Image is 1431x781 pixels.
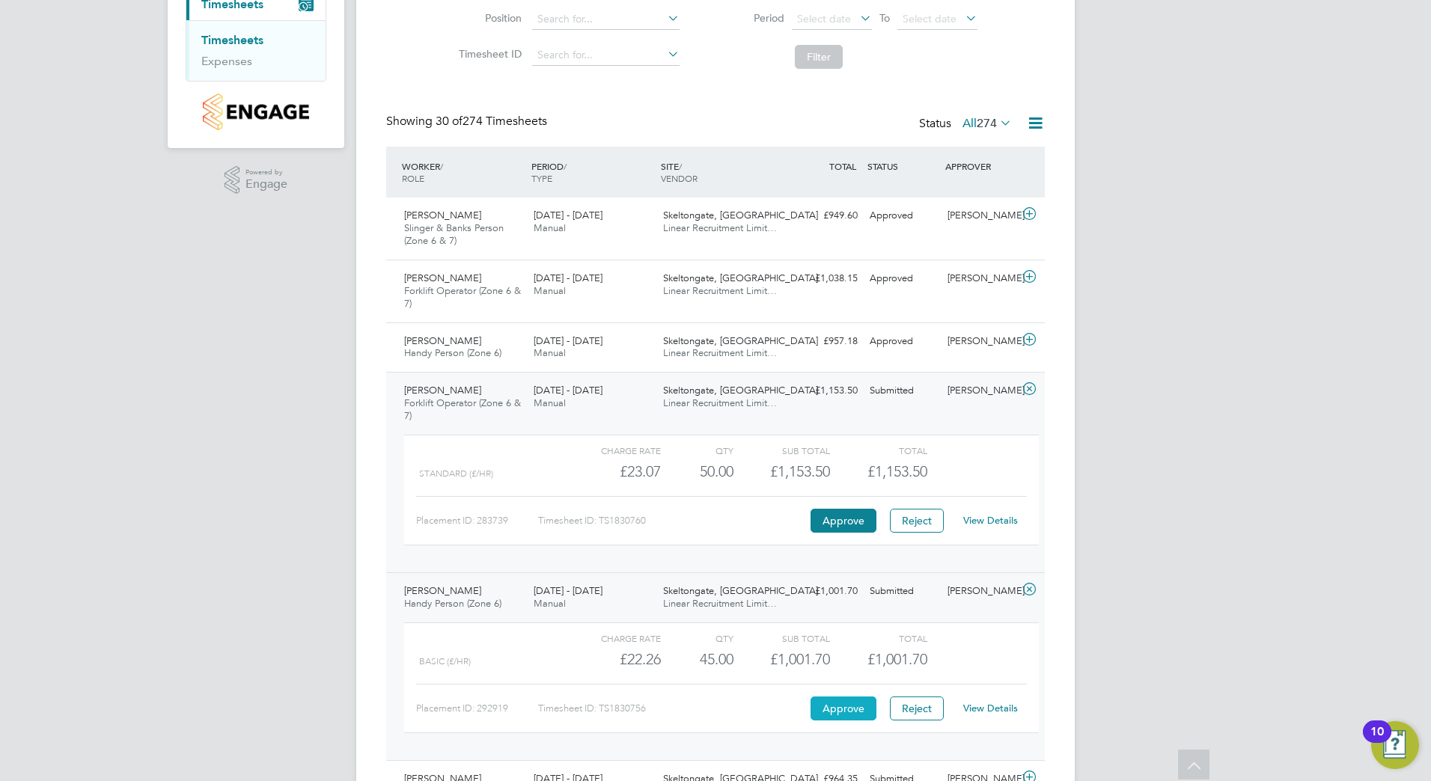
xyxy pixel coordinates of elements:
input: Search for... [532,45,680,66]
div: £22.26 [564,647,661,672]
input: Search for... [532,9,680,30]
div: Approved [864,329,942,354]
label: Timesheet ID [454,47,522,61]
div: STATUS [864,153,942,180]
span: / [679,160,682,172]
span: Skeltongate, [GEOGRAPHIC_DATA] [663,209,818,221]
div: [PERSON_NAME] [942,266,1019,291]
div: £1,153.50 [786,379,864,403]
div: £949.60 [786,203,864,228]
div: £1,153.50 [733,459,830,484]
div: Total [830,629,927,647]
a: View Details [963,514,1018,527]
span: Skeltongate, [GEOGRAPHIC_DATA] [663,384,818,396]
div: QTY [661,629,733,647]
button: Approve [811,696,876,720]
span: [PERSON_NAME] [404,384,481,396]
span: Standard (£/HR) [419,468,493,479]
span: Handy Person (Zone 6) [404,597,501,610]
span: Linear Recruitment Limit… [663,597,777,610]
span: TYPE [531,172,552,184]
div: Sub Total [733,441,830,459]
div: Timesheet ID: TS1830760 [538,509,807,533]
span: Skeltongate, [GEOGRAPHIC_DATA] [663,584,818,597]
span: Skeltongate, [GEOGRAPHIC_DATA] [663,334,818,347]
span: BASIC (£/HR) [419,656,471,667]
button: Reject [890,509,944,533]
a: Expenses [201,54,252,68]
div: £23.07 [564,459,661,484]
div: [PERSON_NAME] [942,579,1019,604]
span: Manual [534,597,566,610]
span: Manual [534,346,566,359]
div: PERIOD [528,153,657,192]
span: [PERSON_NAME] [404,272,481,284]
a: Powered byEngage [225,166,288,195]
div: Charge rate [564,629,661,647]
span: 274 Timesheets [436,114,547,129]
span: 274 [977,116,997,131]
span: Handy Person (Zone 6) [404,346,501,359]
span: [DATE] - [DATE] [534,209,602,221]
span: ROLE [402,172,424,184]
div: [PERSON_NAME] [942,329,1019,354]
div: Total [830,441,927,459]
div: 10 [1370,732,1384,751]
div: QTY [661,441,733,459]
span: [PERSON_NAME] [404,334,481,347]
label: All [962,116,1012,131]
span: Linear Recruitment Limit… [663,346,777,359]
div: Placement ID: 292919 [416,696,538,720]
label: Position [454,11,522,25]
div: Charge rate [564,441,661,459]
span: Manual [534,396,566,409]
div: [PERSON_NAME] [942,379,1019,403]
div: 50.00 [661,459,733,484]
div: 45.00 [661,647,733,672]
div: Submitted [864,379,942,403]
div: Submitted [864,579,942,604]
span: Linear Recruitment Limit… [663,396,777,409]
div: £1,001.70 [733,647,830,672]
button: Filter [795,45,843,69]
div: Status [919,114,1015,135]
span: Skeltongate, [GEOGRAPHIC_DATA] [663,272,818,284]
span: [DATE] - [DATE] [534,334,602,347]
span: Linear Recruitment Limit… [663,221,777,234]
img: countryside-properties-logo-retina.png [203,94,308,130]
div: £1,001.70 [786,579,864,604]
span: 30 of [436,114,463,129]
div: Sub Total [733,629,830,647]
span: [PERSON_NAME] [404,584,481,597]
a: View Details [963,702,1018,714]
span: Select date [797,12,851,25]
a: Go to home page [186,94,326,130]
div: £957.18 [786,329,864,354]
span: To [875,8,894,28]
span: £1,153.50 [867,462,927,480]
span: Powered by [245,166,287,179]
span: [DATE] - [DATE] [534,384,602,396]
div: Placement ID: 283739 [416,509,538,533]
label: Period [717,11,784,25]
span: [PERSON_NAME] [404,209,481,221]
span: / [440,160,443,172]
button: Approve [811,509,876,533]
span: Linear Recruitment Limit… [663,284,777,297]
div: Showing [386,114,550,129]
span: Select date [903,12,956,25]
span: Forklift Operator (Zone 6 & 7) [404,396,521,422]
div: [PERSON_NAME] [942,203,1019,228]
span: VENDOR [661,172,698,184]
button: Reject [890,696,944,720]
div: APPROVER [942,153,1019,180]
a: Timesheets [201,33,263,47]
span: / [564,160,567,172]
div: Timesheets [186,20,326,81]
span: Slinger & Banks Person (Zone 6 & 7) [404,221,504,247]
div: £1,038.15 [786,266,864,291]
div: Approved [864,266,942,291]
span: Engage [245,178,287,191]
span: Manual [534,221,566,234]
span: [DATE] - [DATE] [534,584,602,597]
